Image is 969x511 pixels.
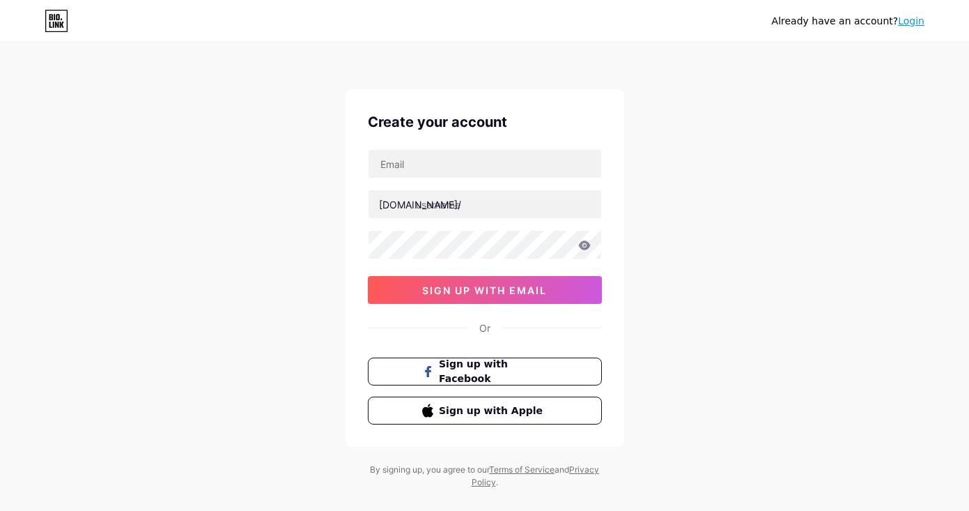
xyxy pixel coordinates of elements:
[439,404,547,418] span: Sign up with Apple
[366,464,603,489] div: By signing up, you agree to our and .
[772,14,924,29] div: Already have an account?
[439,357,547,386] span: Sign up with Facebook
[898,15,924,26] a: Login
[489,464,555,475] a: Terms of Service
[379,197,461,212] div: [DOMAIN_NAME]/
[368,358,602,386] button: Sign up with Facebook
[369,150,601,178] input: Email
[368,112,602,132] div: Create your account
[368,397,602,425] button: Sign up with Apple
[369,190,601,218] input: username
[368,276,602,304] button: sign up with email
[479,321,490,335] div: Or
[422,284,547,296] span: sign up with email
